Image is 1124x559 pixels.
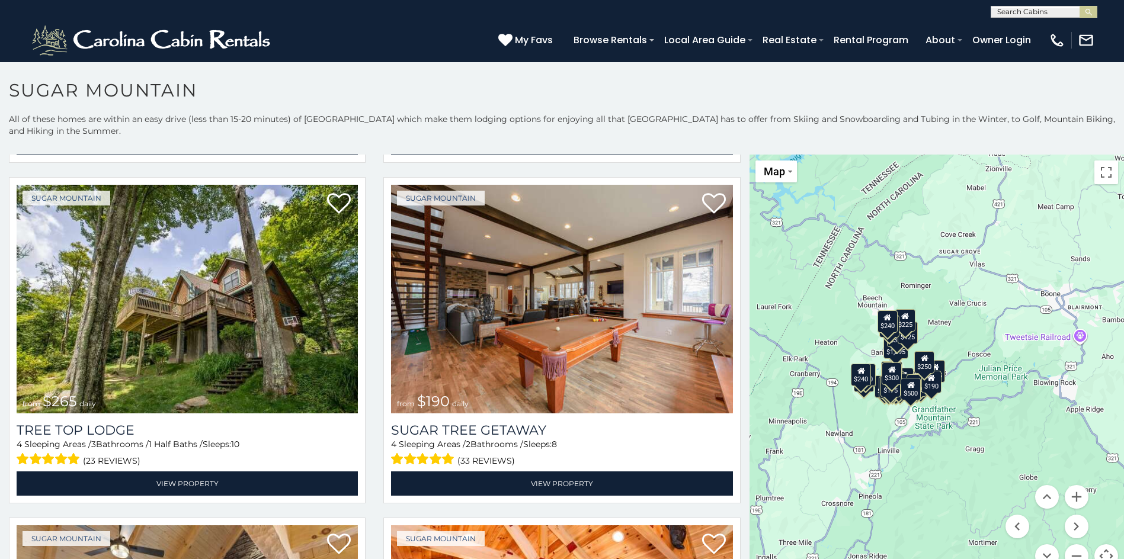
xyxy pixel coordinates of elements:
[1035,485,1059,509] button: Move up
[23,191,110,205] a: Sugar Mountain
[327,532,351,557] a: Add to favorites
[702,532,726,557] a: Add to favorites
[925,360,945,383] div: $155
[23,531,110,546] a: Sugar Mountain
[397,399,415,408] span: from
[898,322,918,344] div: $125
[17,471,358,496] a: View Property
[702,192,726,217] a: Add to favorites
[391,185,732,413] a: Sugar Tree Getaway from $190 daily
[1094,160,1118,184] button: Toggle fullscreen view
[23,399,40,408] span: from
[417,393,450,410] span: $190
[552,439,557,449] span: 8
[79,399,96,408] span: daily
[882,361,902,384] div: $265
[391,438,732,468] div: Sleeping Areas / Bathrooms / Sleeps:
[568,30,653,50] a: Browse Rentals
[327,192,351,217] a: Add to favorites
[851,364,871,386] div: $240
[452,399,469,408] span: daily
[914,351,934,374] div: $250
[149,439,203,449] span: 1 Half Baths /
[397,191,485,205] a: Sugar Mountain
[391,439,396,449] span: 4
[83,453,140,468] span: (23 reviews)
[879,376,899,399] div: $155
[231,439,239,449] span: 10
[855,364,875,386] div: $210
[901,378,921,400] div: $500
[966,30,1037,50] a: Owner Login
[1065,485,1088,509] button: Zoom in
[755,160,797,182] button: Change map style
[391,185,732,413] img: Sugar Tree Getaway
[1065,515,1088,538] button: Move right
[515,33,553,47] span: My Favs
[757,30,822,50] a: Real Estate
[878,310,898,333] div: $240
[91,439,96,449] span: 3
[17,185,358,413] a: Tree Top Lodge from $265 daily
[921,371,942,393] div: $190
[1005,515,1029,538] button: Move left
[43,393,77,410] span: $265
[1078,32,1094,49] img: mail-regular-white.png
[1049,32,1065,49] img: phone-regular-white.png
[391,422,732,438] a: Sugar Tree Getaway
[882,362,902,385] div: $300
[17,185,358,413] img: Tree Top Lodge
[907,374,927,397] div: $195
[658,30,751,50] a: Local Area Guide
[498,33,556,48] a: My Favs
[920,30,961,50] a: About
[880,375,901,397] div: $175
[17,439,22,449] span: 4
[30,23,276,58] img: White-1-2.png
[466,439,470,449] span: 2
[881,361,901,384] div: $190
[764,165,785,178] span: Map
[457,453,515,468] span: (33 reviews)
[17,422,358,438] a: Tree Top Lodge
[391,471,732,496] a: View Property
[17,438,358,468] div: Sleeping Areas / Bathrooms / Sleeps:
[895,309,915,332] div: $225
[397,531,485,546] a: Sugar Mountain
[894,368,914,390] div: $200
[828,30,914,50] a: Rental Program
[883,336,908,359] div: $1,095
